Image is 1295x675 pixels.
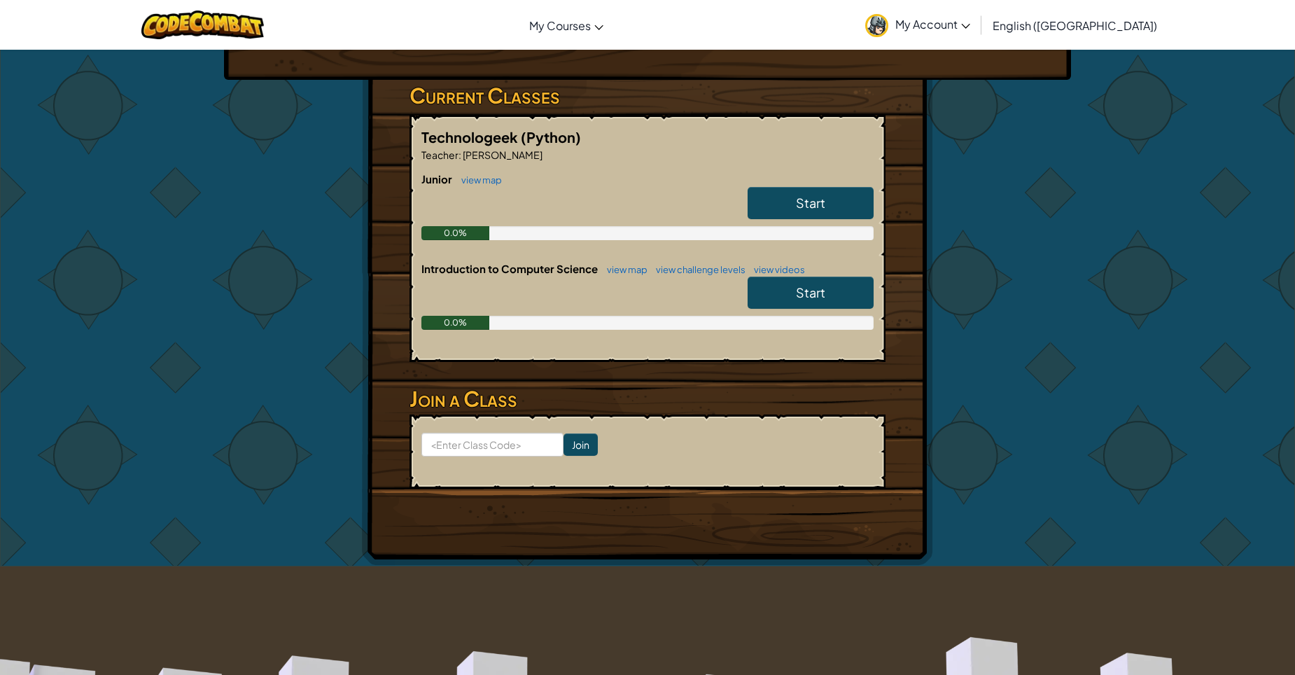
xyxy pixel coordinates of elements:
[421,148,458,161] span: Teacher
[521,128,581,146] span: (Python)
[986,6,1164,44] a: English ([GEOGRAPHIC_DATA])
[409,383,885,415] h3: Join a Class
[522,6,610,44] a: My Courses
[529,18,591,33] span: My Courses
[747,264,805,275] a: view videos
[409,80,885,111] h3: Current Classes
[421,172,454,186] span: Junior
[421,316,489,330] div: 0.0%
[421,262,600,275] span: Introduction to Computer Science
[421,226,489,240] div: 0.0%
[454,174,502,186] a: view map
[563,433,598,456] input: Join
[796,195,825,211] span: Start
[895,17,970,32] span: My Account
[796,284,825,300] span: Start
[141,11,264,39] img: CodeCombat logo
[421,128,521,146] span: Technologeek
[993,18,1157,33] span: English ([GEOGRAPHIC_DATA])
[458,148,461,161] span: :
[858,3,977,47] a: My Account
[649,264,745,275] a: view challenge levels
[421,433,563,457] input: <Enter Class Code>
[600,264,647,275] a: view map
[865,14,888,37] img: avatar
[461,148,542,161] span: [PERSON_NAME]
